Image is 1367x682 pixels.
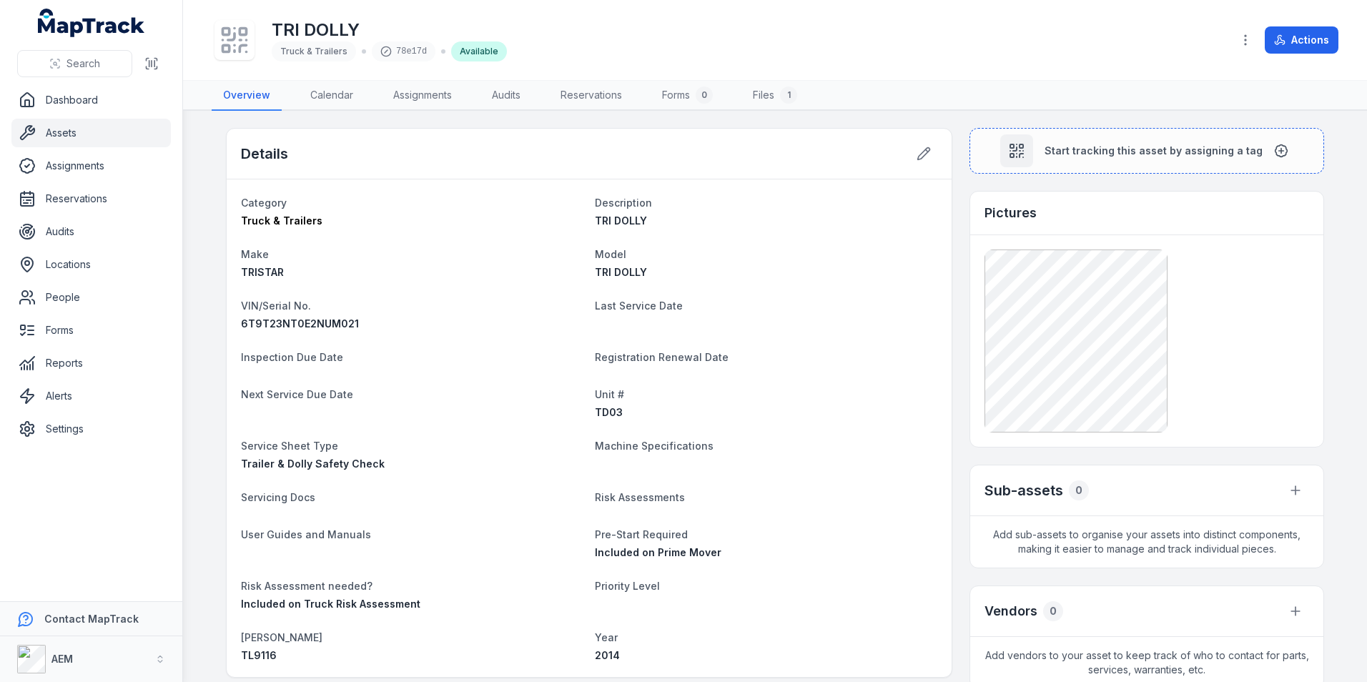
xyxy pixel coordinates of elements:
a: People [11,283,171,312]
a: Assets [11,119,171,147]
a: Audits [480,81,532,111]
span: TD03 [595,406,623,418]
a: Calendar [299,81,365,111]
span: Truck & Trailers [241,214,322,227]
span: Service Sheet Type [241,440,338,452]
span: Risk Assessment needed? [241,580,372,592]
a: Assignments [11,152,171,180]
a: Dashboard [11,86,171,114]
a: Settings [11,415,171,443]
button: Actions [1265,26,1338,54]
span: Category [241,197,287,209]
a: Reports [11,349,171,377]
span: Year [595,631,618,643]
span: Search [66,56,100,71]
span: Model [595,248,626,260]
a: Audits [11,217,171,246]
button: Search [17,50,132,77]
div: 0 [1043,601,1063,621]
span: [PERSON_NAME] [241,631,322,643]
div: 1 [780,87,797,104]
a: Alerts [11,382,171,410]
span: TL9116 [241,649,277,661]
span: 6T9T23NT0E2NUM021 [241,317,359,330]
strong: AEM [51,653,73,665]
a: Overview [212,81,282,111]
h2: Details [241,144,288,164]
h3: Vendors [984,601,1037,621]
h1: TRI DOLLY [272,19,507,41]
a: Forms [11,316,171,345]
span: TRISTAR [241,266,284,278]
span: Next Service Due Date [241,388,353,400]
span: Make [241,248,269,260]
span: Included on Prime Mover [595,546,721,558]
span: Registration Renewal Date [595,351,729,363]
a: Files1 [741,81,809,111]
span: VIN/Serial No. [241,300,311,312]
span: Servicing Docs [241,491,315,503]
span: Start tracking this asset by assigning a tag [1045,144,1263,158]
span: Pre-Start Required [595,528,688,540]
a: Reservations [549,81,633,111]
a: Locations [11,250,171,279]
div: 0 [696,87,713,104]
h3: Pictures [984,203,1037,223]
a: Assignments [382,81,463,111]
a: MapTrack [38,9,145,37]
div: 0 [1069,480,1089,500]
span: Trailer & Dolly Safety Check [241,458,385,470]
span: TRI DOLLY [595,266,647,278]
span: Priority Level [595,580,660,592]
span: Description [595,197,652,209]
span: Inspection Due Date [241,351,343,363]
span: TRI DOLLY [595,214,647,227]
h2: Sub-assets [984,480,1063,500]
strong: Contact MapTrack [44,613,139,625]
div: 78e17d [372,41,435,61]
span: User Guides and Manuals [241,528,371,540]
span: Add sub-assets to organise your assets into distinct components, making it easier to manage and t... [970,516,1323,568]
a: Forms0 [651,81,724,111]
a: Reservations [11,184,171,213]
span: Machine Specifications [595,440,714,452]
div: Available [451,41,507,61]
span: Last Service Date [595,300,683,312]
span: Truck & Trailers [280,46,347,56]
span: Included on Truck Risk Assessment [241,598,420,610]
button: Start tracking this asset by assigning a tag [969,128,1324,174]
span: Unit # [595,388,624,400]
span: Risk Assessments [595,491,685,503]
